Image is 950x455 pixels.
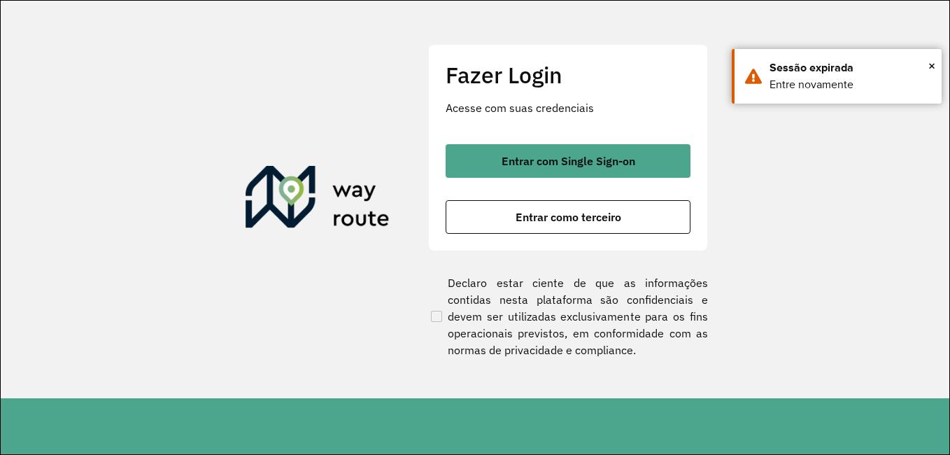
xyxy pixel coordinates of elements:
[502,155,635,167] span: Entrar com Single Sign-on
[446,99,690,116] p: Acesse com suas credenciais
[928,55,935,76] button: Close
[770,59,931,76] div: Sessão expirada
[928,55,935,76] span: ×
[246,166,390,233] img: Roteirizador AmbevTech
[770,76,931,93] div: Entre novamente
[446,144,690,178] button: button
[516,211,621,223] span: Entrar como terceiro
[446,62,690,88] h2: Fazer Login
[446,200,690,234] button: button
[428,274,708,358] label: Declaro estar ciente de que as informações contidas nesta plataforma são confidenciais e devem se...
